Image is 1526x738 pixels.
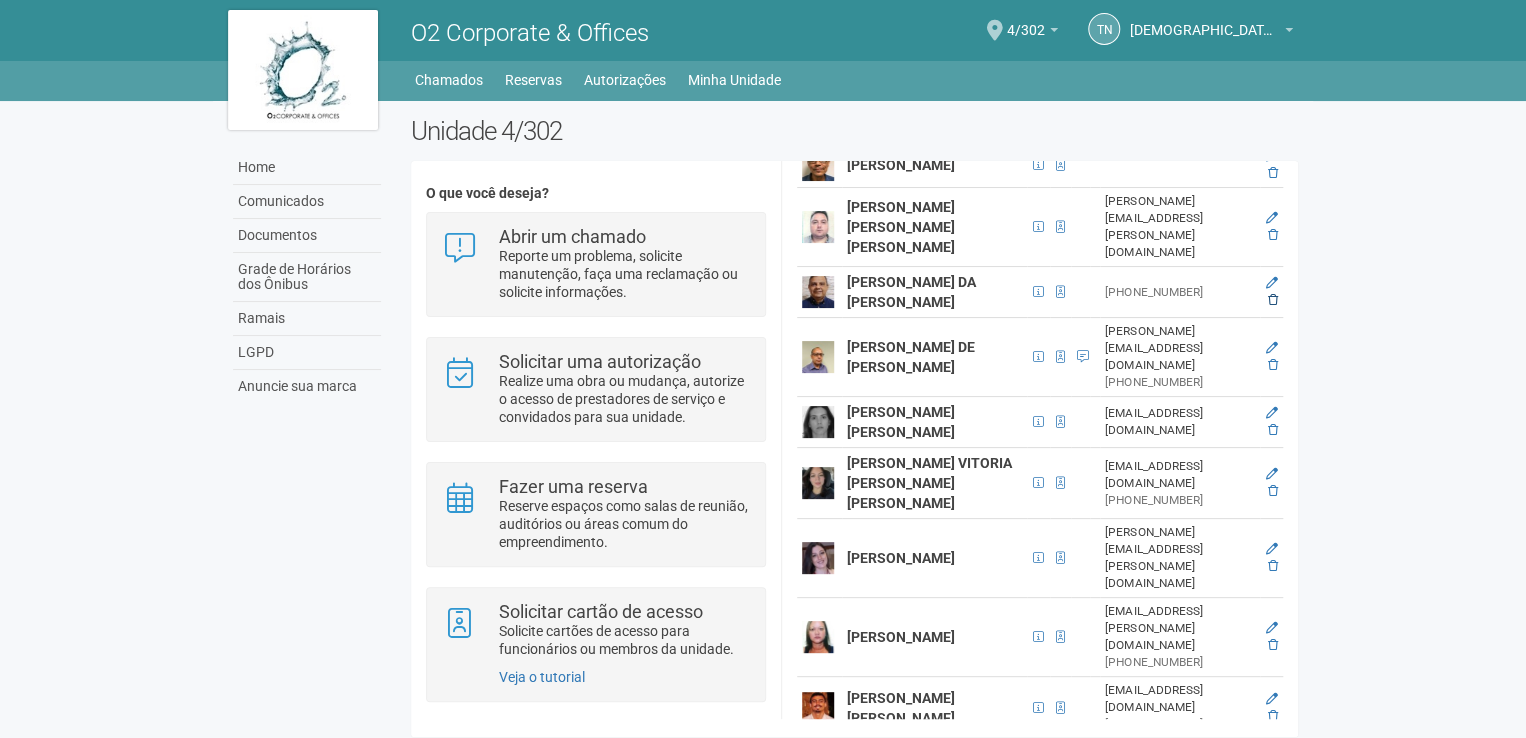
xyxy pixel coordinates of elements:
strong: [PERSON_NAME] VITORIA [PERSON_NAME] [PERSON_NAME] [847,455,1012,511]
a: Abrir um chamado Reporte um problema, solicite manutenção, faça uma reclamação ou solicite inform... [442,228,749,301]
p: Solicite cartões de acesso para funcionários ou membros da unidade. [499,622,750,658]
div: [PERSON_NAME][EMAIL_ADDRESS][DOMAIN_NAME] [1105,323,1254,374]
strong: [PERSON_NAME] [847,550,955,566]
a: Excluir membro [1268,166,1278,180]
strong: [PERSON_NAME] [PERSON_NAME] [PERSON_NAME] [847,199,955,255]
strong: Solicitar uma autorização [499,351,701,372]
a: LGPD [233,336,381,370]
strong: Fazer uma reserva [499,476,648,497]
a: 4/302 [1007,25,1058,41]
strong: [PERSON_NAME] DE [PERSON_NAME] [847,339,975,375]
div: [PERSON_NAME][EMAIL_ADDRESS][PERSON_NAME][DOMAIN_NAME] [1105,193,1254,261]
strong: [PERSON_NAME] [PERSON_NAME] [847,690,955,726]
img: user.png [802,467,834,499]
span: O2 Corporate & Offices [411,19,649,47]
span: THAIS NOBREGA LUNGUINHO [1130,3,1280,38]
a: Grade de Horários dos Ônibus [233,253,381,302]
div: [PHONE_NUMBER] [1105,716,1254,733]
a: Editar membro [1266,621,1278,635]
a: TN [1088,13,1120,45]
div: [PHONE_NUMBER] [1105,654,1254,671]
img: user.png [802,542,834,574]
strong: [PERSON_NAME] [847,157,955,173]
a: Reservas [505,66,562,94]
div: [PHONE_NUMBER] [1105,284,1254,301]
a: Editar membro [1266,542,1278,556]
a: Excluir membro [1268,293,1278,307]
img: user.png [802,621,834,653]
p: Reserve espaços como salas de reunião, auditórios ou áreas comum do empreendimento. [499,497,750,551]
a: Autorizações [584,66,666,94]
a: Editar membro [1266,276,1278,290]
span: 4/302 [1007,3,1045,38]
img: user.png [802,211,834,243]
img: user.png [802,692,834,724]
img: user.png [802,341,834,373]
div: [PHONE_NUMBER] [1105,492,1254,509]
a: Editar membro [1266,467,1278,481]
a: Documentos [233,219,381,253]
a: Excluir membro [1268,709,1278,723]
p: Realize uma obra ou mudança, autorize o acesso de prestadores de serviço e convidados para sua un... [499,372,750,426]
div: [PHONE_NUMBER] [1105,374,1254,391]
a: Editar membro [1266,211,1278,225]
a: Excluir membro [1268,358,1278,372]
a: Home [233,151,381,185]
a: Editar membro [1266,692,1278,706]
a: Editar membro [1266,406,1278,420]
div: [EMAIL_ADDRESS][DOMAIN_NAME] [1105,405,1254,439]
a: Excluir membro [1268,484,1278,498]
img: user.png [802,276,834,308]
p: Reporte um problema, solicite manutenção, faça uma reclamação ou solicite informações. [499,247,750,301]
img: user.png [802,406,834,438]
div: [PERSON_NAME][EMAIL_ADDRESS][PERSON_NAME][DOMAIN_NAME] [1105,524,1254,592]
img: user.png [802,149,834,181]
a: Excluir membro [1268,228,1278,242]
a: Minha Unidade [688,66,781,94]
a: Veja o tutorial [499,669,585,685]
strong: [PERSON_NAME] DA [PERSON_NAME] [847,274,976,310]
div: [EMAIL_ADDRESS][DOMAIN_NAME] [1105,682,1254,716]
a: Chamados [415,66,483,94]
a: Excluir membro [1268,559,1278,573]
a: Editar membro [1266,341,1278,355]
a: Solicitar cartão de acesso Solicite cartões de acesso para funcionários ou membros da unidade. [442,603,749,658]
h2: Unidade 4/302 [411,116,1298,146]
a: [DEMOGRAPHIC_DATA][PERSON_NAME] LUNGUINHO [1130,25,1293,41]
a: Comunicados [233,185,381,219]
a: Fazer uma reserva Reserve espaços como salas de reunião, auditórios ou áreas comum do empreendime... [442,478,749,551]
a: Solicitar uma autorização Realize uma obra ou mudança, autorize o acesso de prestadores de serviç... [442,353,749,426]
h4: O que você deseja? [426,186,765,201]
strong: [PERSON_NAME] [PERSON_NAME] [847,404,955,440]
a: Anuncie sua marca [233,370,381,403]
img: logo.jpg [228,10,378,130]
strong: [PERSON_NAME] [847,629,955,645]
div: [EMAIL_ADDRESS][PERSON_NAME][DOMAIN_NAME] [1105,603,1254,654]
a: Excluir membro [1268,638,1278,652]
strong: Solicitar cartão de acesso [499,601,703,622]
a: Ramais [233,302,381,336]
strong: Abrir um chamado [499,226,646,247]
div: [EMAIL_ADDRESS][DOMAIN_NAME] [1105,458,1254,492]
a: Excluir membro [1268,423,1278,437]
